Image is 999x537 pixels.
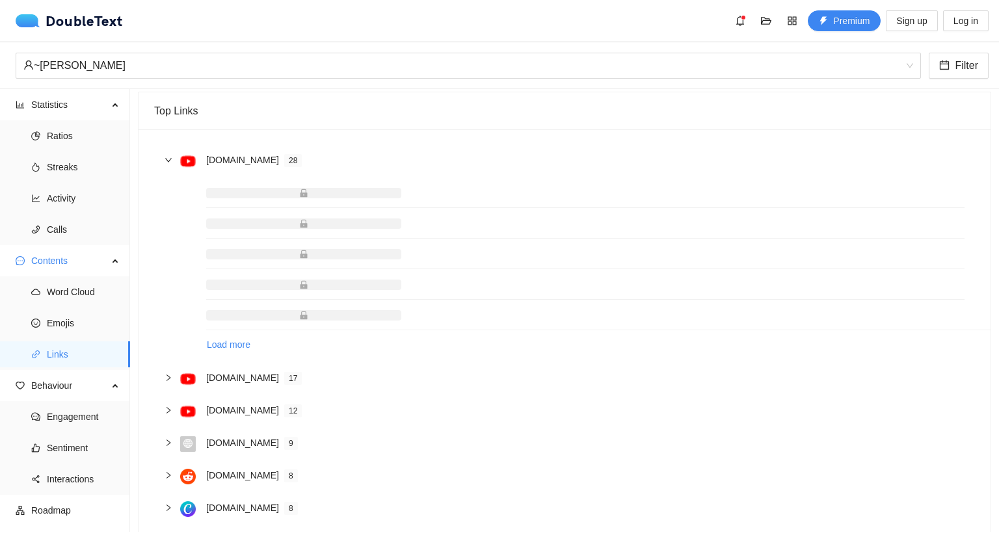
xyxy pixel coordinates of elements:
[16,100,25,109] span: bar-chart
[299,219,308,228] span: lock
[165,156,172,164] span: right
[31,92,108,118] span: Statistics
[183,439,193,448] span: global
[154,493,975,525] div: [DOMAIN_NAME]8
[284,469,298,482] span: 8
[31,319,40,328] span: smile
[939,60,950,72] span: calendar
[206,403,279,417] div: [DOMAIN_NAME]
[31,287,40,296] span: cloud
[16,14,46,27] img: logo
[886,10,937,31] button: Sign up
[31,497,120,523] span: Roadmap
[31,131,40,140] span: pie-chart
[31,225,40,234] span: phone
[782,10,803,31] button: appstore
[47,435,120,461] span: Sentiment
[819,16,828,27] span: thunderbolt
[31,475,40,484] span: share-alt
[165,439,172,447] span: right
[299,189,308,198] span: lock
[284,502,298,515] span: 8
[299,280,308,289] span: lock
[47,216,120,242] span: Calls
[782,16,802,26] span: appstore
[154,428,975,460] div: [DOMAIN_NAME]9
[180,501,196,517] img: favicon.ico
[180,469,196,484] img: favicon.ico
[929,53,989,79] button: calendarFilter
[47,279,120,305] span: Word Cloud
[180,371,196,387] img: favicon.ico
[31,163,40,172] span: fire
[31,443,40,452] span: like
[955,57,978,73] span: Filter
[730,10,751,31] button: bell
[23,53,901,78] div: ~[PERSON_NAME]
[47,404,120,430] span: Engagement
[299,311,308,320] span: lock
[206,436,279,450] div: [DOMAIN_NAME]
[896,14,927,28] span: Sign up
[31,194,40,203] span: line-chart
[206,334,261,355] button: Load more
[953,14,978,28] span: Log in
[165,374,172,382] span: right
[284,404,302,417] span: 12
[23,60,34,70] span: user
[47,185,120,211] span: Activity
[16,256,25,265] span: message
[206,468,279,482] div: [DOMAIN_NAME]
[47,341,120,367] span: Links
[47,154,120,180] span: Streaks
[16,506,25,515] span: apartment
[833,14,870,28] span: Premium
[206,501,279,515] div: [DOMAIN_NAME]
[154,395,975,428] div: [DOMAIN_NAME]12
[299,250,308,259] span: lock
[180,153,196,169] img: favicon.ico
[284,437,298,450] span: 9
[31,248,108,274] span: Contents
[47,310,120,336] span: Emojis
[165,406,172,414] span: right
[943,10,989,31] button: Log in
[165,504,172,512] span: right
[730,16,750,26] span: bell
[756,10,777,31] button: folder-open
[808,10,881,31] button: thunderboltPremium
[16,381,25,390] span: heart
[31,350,40,359] span: link
[154,145,975,177] div: [DOMAIN_NAME]28
[16,14,123,27] div: DoubleText
[165,471,172,479] span: right
[154,363,975,395] div: [DOMAIN_NAME]17
[756,16,776,26] span: folder-open
[47,123,120,149] span: Ratios
[154,460,975,493] div: [DOMAIN_NAME]8
[206,153,279,167] div: [DOMAIN_NAME]
[47,466,120,492] span: Interactions
[31,412,40,421] span: comment
[284,154,302,167] span: 28
[206,371,279,385] div: [DOMAIN_NAME]
[16,14,123,27] a: logoDoubleText
[31,373,108,399] span: Behaviour
[180,404,196,419] img: favicon.ico
[154,92,975,129] div: Top Links
[23,53,913,78] span: ~Deepak Bhatter
[207,337,250,352] span: Load more
[284,372,302,385] span: 17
